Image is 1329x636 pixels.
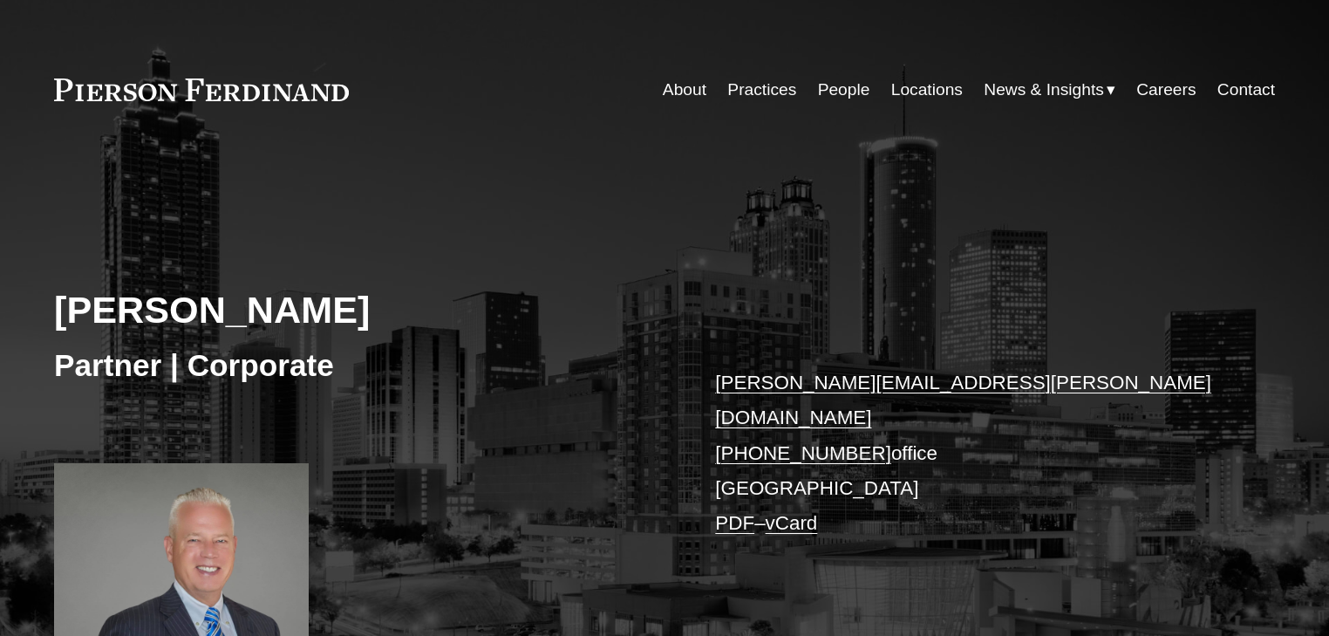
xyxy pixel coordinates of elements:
a: Practices [727,73,796,106]
h3: Partner | Corporate [54,346,664,385]
a: Contact [1217,73,1275,106]
h2: [PERSON_NAME] [54,287,664,332]
a: [PERSON_NAME][EMAIL_ADDRESS][PERSON_NAME][DOMAIN_NAME] [715,372,1211,428]
p: office [GEOGRAPHIC_DATA] – [715,366,1223,542]
a: People [818,73,870,106]
a: vCard [766,512,818,534]
span: News & Insights [984,75,1104,106]
a: [PHONE_NUMBER] [715,442,891,464]
a: About [663,73,706,106]
a: Careers [1136,73,1196,106]
a: Locations [891,73,963,106]
a: folder dropdown [984,73,1115,106]
a: PDF [715,512,754,534]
